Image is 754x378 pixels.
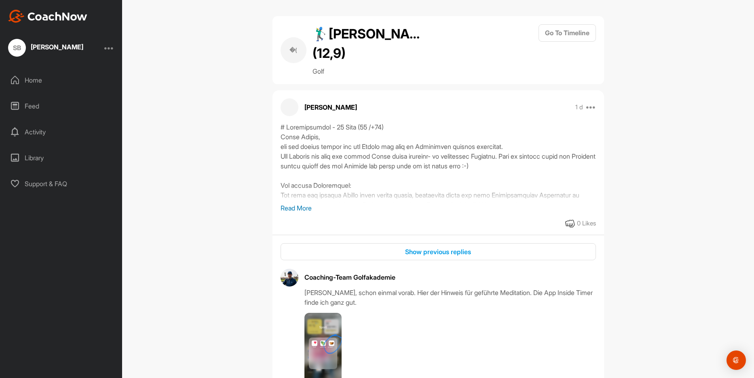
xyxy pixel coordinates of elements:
[4,70,118,90] div: Home
[304,288,596,307] div: [PERSON_NAME], schon einmal vorab. Hier der Hinweis für geführte Meditation. Die App Inside Timer...
[539,24,596,76] a: Go To Timeline
[4,148,118,168] div: Library
[281,269,298,287] img: avatar
[4,96,118,116] div: Feed
[539,24,596,42] button: Go To Timeline
[281,37,306,63] div: �(
[313,24,422,63] h2: 🏌‍♂[PERSON_NAME] (12,9)
[31,44,83,50] div: [PERSON_NAME]
[281,203,596,213] p: Read More
[313,66,422,76] p: Golf
[304,272,596,282] div: Coaching-Team Golfakademie
[4,122,118,142] div: Activity
[8,39,26,57] div: SB
[281,243,596,261] button: Show previous replies
[577,219,596,228] div: 0 Likes
[287,247,589,257] div: Show previous replies
[281,122,596,203] div: # Loremipsumdol - 25 Sita (55 /+74) Conse Adipis, eli sed doeius tempor inc utl Etdolo mag aliq e...
[8,10,87,23] img: CoachNow
[575,103,583,111] p: 1 d
[4,174,118,194] div: Support & FAQ
[304,102,357,112] p: [PERSON_NAME]
[727,350,746,370] div: Open Intercom Messenger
